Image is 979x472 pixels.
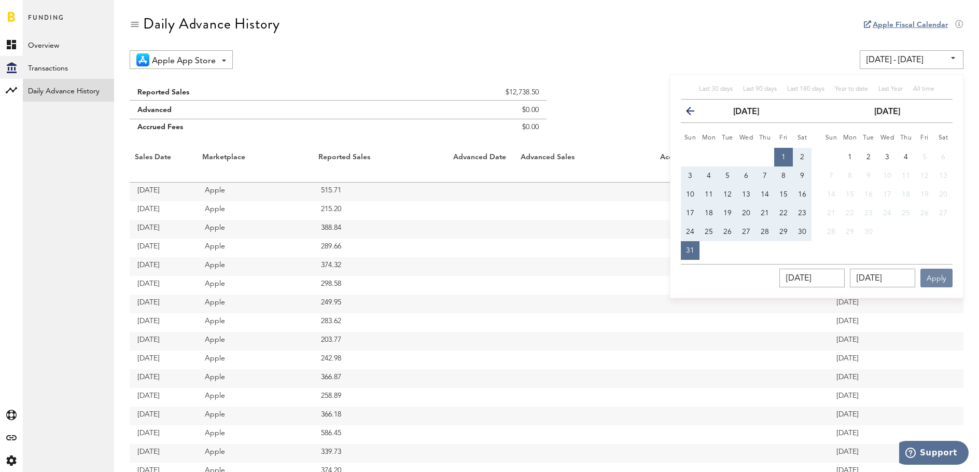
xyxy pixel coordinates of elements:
[723,228,732,235] span: 26
[700,204,718,223] button: 18
[920,172,929,179] span: 12
[718,185,737,204] button: 12
[829,295,896,313] td: [DATE]
[448,150,515,183] th: Advanced Date
[699,86,733,92] span: Last 30 days
[829,351,896,369] td: [DATE]
[841,166,859,185] button: 8
[883,210,891,217] span: 24
[739,135,753,141] small: Wednesday
[705,228,713,235] span: 25
[843,135,857,141] small: Monday
[761,191,769,198] span: 14
[737,166,756,185] button: 6
[700,185,718,204] button: 11
[130,257,197,276] td: [DATE]
[883,172,891,179] span: 10
[130,313,197,332] td: [DATE]
[759,135,771,141] small: Thursday
[756,223,774,241] button: 28
[774,204,793,223] button: 22
[829,369,896,388] td: [DATE]
[939,191,947,198] span: 20
[756,185,774,204] button: 14
[779,269,845,287] input: __/__/____
[28,11,64,33] span: Funding
[883,191,891,198] span: 17
[372,119,547,141] td: $0.00
[130,220,197,239] td: [DATE]
[902,191,910,198] span: 18
[915,166,934,185] button: 12
[897,166,915,185] button: 11
[900,135,912,141] small: Thursday
[718,223,737,241] button: 26
[723,191,732,198] span: 12
[835,86,868,92] span: Year to date
[829,407,896,425] td: [DATE]
[920,135,929,141] small: Friday
[372,101,547,119] td: $0.00
[681,241,700,260] button: 31
[779,210,788,217] span: 22
[130,201,197,220] td: [DATE]
[197,369,313,388] td: Apple
[920,191,929,198] span: 19
[702,135,716,141] small: Monday
[800,172,804,179] span: 9
[902,210,910,217] span: 25
[372,79,547,101] td: $12,738.50
[864,228,873,235] span: 30
[774,166,793,185] button: 8
[826,135,837,141] small: Sunday
[655,150,777,183] th: Accrued Fees
[197,407,313,425] td: Apple
[866,172,871,179] span: 9
[897,204,915,223] button: 25
[793,166,812,185] button: 9
[846,228,854,235] span: 29
[920,210,929,217] span: 26
[688,172,692,179] span: 3
[684,135,696,141] small: Sunday
[897,185,915,204] button: 18
[793,148,812,166] button: 2
[798,135,807,141] small: Saturday
[130,407,197,425] td: [DATE]
[197,150,313,183] th: Marketplace
[846,210,854,217] span: 22
[197,295,313,313] td: Apple
[313,444,449,463] td: 339.73
[197,239,313,257] td: Apple
[686,228,694,235] span: 24
[130,295,197,313] td: [DATE]
[152,52,216,70] span: Apple App Store
[313,332,449,351] td: 203.77
[841,148,859,166] button: 1
[793,223,812,241] button: 30
[822,223,841,241] button: 28
[313,150,449,183] th: Reported Sales
[822,166,841,185] button: 7
[718,166,737,185] button: 5
[197,388,313,407] td: Apple
[848,172,852,179] span: 8
[761,228,769,235] span: 28
[880,135,894,141] small: Wednesday
[913,86,934,92] span: All time
[864,191,873,198] span: 16
[850,269,915,287] input: __/__/____
[130,332,197,351] td: [DATE]
[934,204,953,223] button: 27
[793,185,812,204] button: 16
[742,210,750,217] span: 20
[130,101,372,119] td: Advanced
[829,313,896,332] td: [DATE]
[686,247,694,254] span: 31
[859,204,878,223] button: 23
[904,154,908,161] span: 4
[723,210,732,217] span: 19
[313,425,449,444] td: 586.45
[934,148,953,166] button: 6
